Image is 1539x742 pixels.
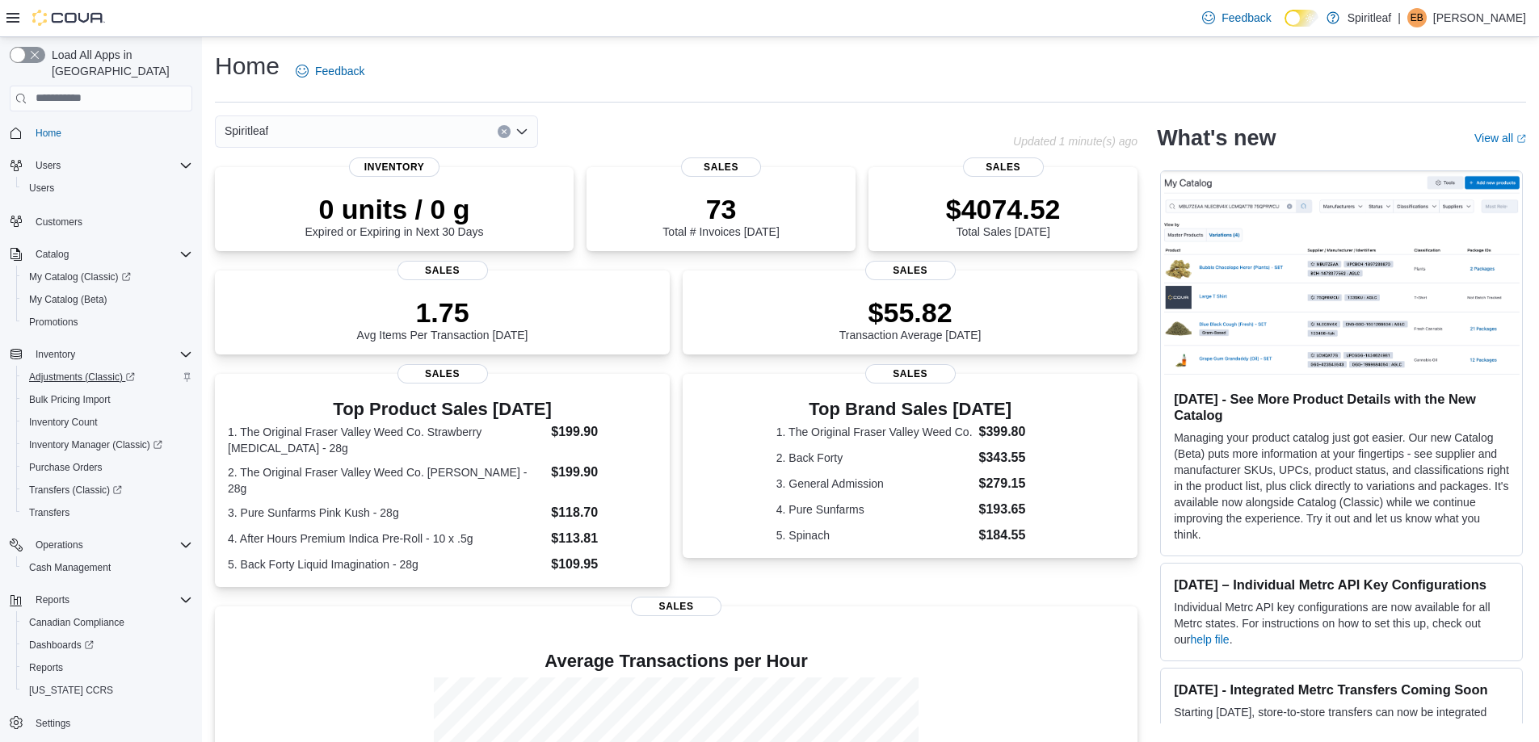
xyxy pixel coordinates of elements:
span: Customers [29,211,192,231]
p: 0 units / 0 g [305,193,484,225]
div: Total Sales [DATE] [946,193,1061,238]
p: 73 [662,193,779,225]
button: Clear input [498,125,511,138]
div: Transaction Average [DATE] [839,296,982,342]
a: Dashboards [16,634,199,656]
a: Promotions [23,312,85,332]
span: Dashboards [29,639,94,652]
dd: $193.65 [979,500,1045,519]
span: Customers [36,216,82,228]
button: Catalog [3,243,199,266]
p: Updated 1 minute(s) ago [1013,135,1137,148]
a: Cash Management [23,558,117,577]
span: Reports [29,661,63,674]
a: My Catalog (Beta) [23,290,114,309]
a: Settings [29,714,77,733]
dt: 4. After Hours Premium Indica Pre-Roll - 10 x .5g [228,530,545,547]
button: Operations [29,535,90,555]
h3: [DATE] - Integrated Metrc Transfers Coming Soon [1174,681,1509,698]
span: Load All Apps in [GEOGRAPHIC_DATA] [45,47,192,79]
span: Home [36,127,61,140]
h3: Top Product Sales [DATE] [228,400,657,419]
span: Reports [29,590,192,610]
span: [US_STATE] CCRS [29,684,113,697]
span: Canadian Compliance [23,613,192,632]
h4: Average Transactions per Hour [228,652,1125,671]
div: Expired or Expiring in Next 30 Days [305,193,484,238]
a: Transfers [1255,722,1303,735]
input: Dark Mode [1285,10,1318,27]
span: Purchase Orders [23,458,192,477]
h3: [DATE] - See More Product Details with the New Catalog [1174,391,1509,423]
h3: [DATE] – Individual Metrc API Key Configurations [1174,576,1509,593]
button: [US_STATE] CCRS [16,679,199,702]
span: Transfers [23,503,192,522]
span: Promotions [29,316,78,329]
span: Inventory [36,348,75,361]
button: Users [29,156,67,175]
button: Users [16,177,199,199]
p: Individual Metrc API key configurations are now available for all Metrc states. For instructions ... [1174,599,1509,648]
span: Operations [36,539,83,551]
span: Adjustments (Classic) [29,371,135,384]
p: [PERSON_NAME] [1433,8,1526,27]
h1: Home [215,50,280,82]
span: Spiritleaf [225,121,268,140]
a: Inventory Manager (Classic) [16,434,199,456]
a: Adjustments (Classic) [16,366,199,388]
p: $55.82 [839,296,982,329]
span: Catalog [29,245,192,264]
span: My Catalog (Classic) [23,267,192,287]
span: Settings [29,713,192,733]
span: Settings [36,717,70,730]
a: Inventory Manager (Classic) [23,435,169,455]
dd: $199.90 [551,422,657,442]
span: My Catalog (Classic) [29,270,131,283]
a: Purchase Orders [23,458,109,477]
span: Sales [865,261,956,280]
a: Customers [29,212,89,232]
button: My Catalog (Beta) [16,288,199,311]
span: Adjustments (Classic) [23,367,192,387]
a: Bulk Pricing Import [23,390,117,409]
span: Inventory [349,157,439,177]
a: My Catalog (Classic) [23,267,137,287]
dt: 4. Pure Sunfarms [776,501,973,518]
dt: 3. General Admission [776,476,973,492]
a: Dashboards [23,635,100,655]
span: Purchase Orders [29,461,103,474]
span: Bulk Pricing Import [29,393,111,406]
dt: 2. Back Forty [776,450,973,466]
a: [US_STATE] CCRS [23,681,120,700]
span: Sales [397,261,488,280]
span: Inventory Manager (Classic) [29,438,162,451]
a: Transfers [23,503,76,522]
dt: 3. Pure Sunfarms Pink Kush - 28g [228,505,545,521]
button: Reports [16,656,199,679]
span: Washington CCRS [23,681,192,700]
a: Home [29,124,68,143]
p: Spiritleaf [1348,8,1391,27]
p: 1.75 [357,296,528,329]
button: Reports [29,590,76,610]
span: Catalog [36,248,69,261]
p: Managing your product catalog just got easier. Our new Catalog (Beta) puts more information at yo... [1174,430,1509,543]
a: My Catalog (Classic) [16,266,199,288]
span: Sales [963,157,1044,177]
button: Inventory Count [16,411,199,434]
span: Feedback [1222,10,1271,26]
button: Transfers [16,501,199,524]
button: Catalog [29,245,75,264]
dd: $279.15 [979,474,1045,493]
span: Sales [397,364,488,384]
span: Home [29,123,192,143]
span: Canadian Compliance [29,616,124,629]
button: Settings [3,711,199,735]
button: Cash Management [16,556,199,579]
a: help file [1190,633,1229,646]
span: Dashboards [23,635,192,655]
p: | [1398,8,1401,27]
span: Operations [29,535,192,555]
span: Reports [23,658,192,677]
dd: $118.70 [551,503,657,522]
